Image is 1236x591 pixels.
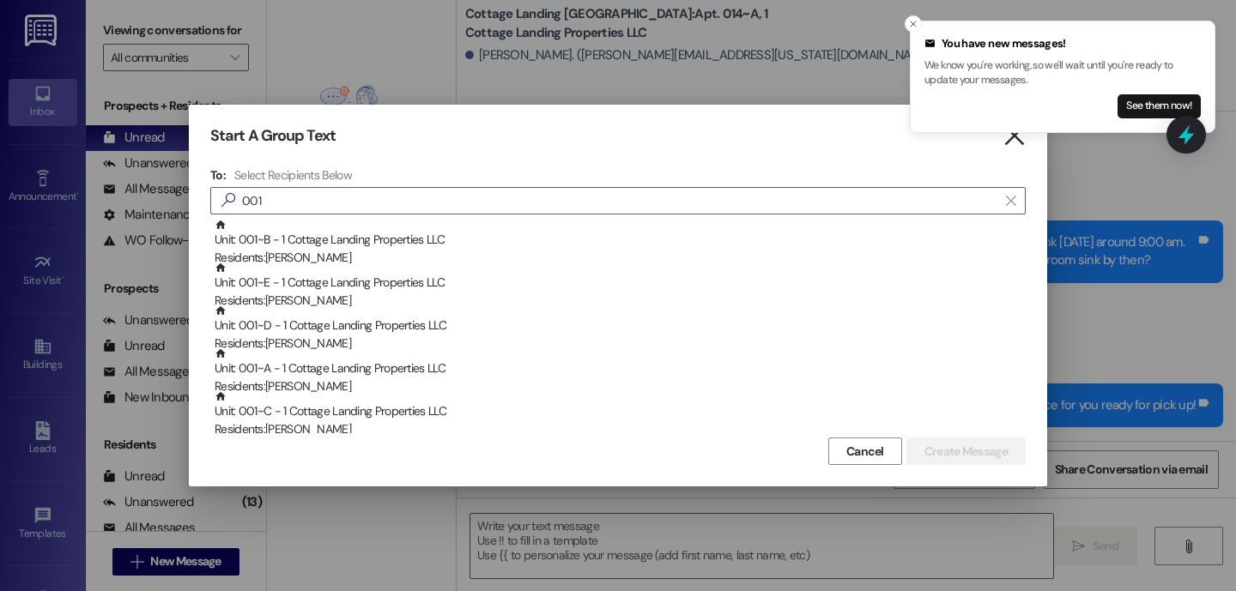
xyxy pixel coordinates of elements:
[924,35,1201,52] div: You have new messages!
[215,390,1026,439] div: Unit: 001~C - 1 Cottage Landing Properties LLC
[215,191,242,209] i: 
[905,15,922,33] button: Close toast
[234,167,352,183] h4: Select Recipients Below
[210,126,336,146] h3: Start A Group Text
[1006,194,1015,208] i: 
[215,305,1026,353] div: Unit: 001~D - 1 Cottage Landing Properties LLC
[215,249,1026,267] div: Residents: [PERSON_NAME]
[1003,127,1026,145] i: 
[215,292,1026,310] div: Residents: [PERSON_NAME]
[1118,94,1201,118] button: See them now!
[210,167,226,183] h3: To:
[215,347,1026,396] div: Unit: 001~A - 1 Cottage Landing Properties LLC
[906,437,1026,465] button: Create Message
[210,347,1026,390] div: Unit: 001~A - 1 Cottage Landing Properties LLCResidents:[PERSON_NAME]
[210,390,1026,433] div: Unit: 001~C - 1 Cottage Landing Properties LLCResidents:[PERSON_NAME]
[846,443,884,461] span: Cancel
[242,189,997,213] input: Search for any contact or apartment
[215,335,1026,353] div: Residents: [PERSON_NAME]
[210,219,1026,262] div: Unit: 001~B - 1 Cottage Landing Properties LLCResidents:[PERSON_NAME]
[924,443,1008,461] span: Create Message
[997,188,1025,214] button: Clear text
[828,437,902,465] button: Cancel
[215,262,1026,311] div: Unit: 001~E - 1 Cottage Landing Properties LLC
[215,420,1026,438] div: Residents: [PERSON_NAME]
[210,305,1026,347] div: Unit: 001~D - 1 Cottage Landing Properties LLCResidents:[PERSON_NAME]
[215,219,1026,268] div: Unit: 001~B - 1 Cottage Landing Properties LLC
[924,58,1201,88] p: We know you're working, so we'll wait until you're ready to update your messages.
[215,377,1026,395] div: Residents: [PERSON_NAME]
[210,262,1026,305] div: Unit: 001~E - 1 Cottage Landing Properties LLCResidents:[PERSON_NAME]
